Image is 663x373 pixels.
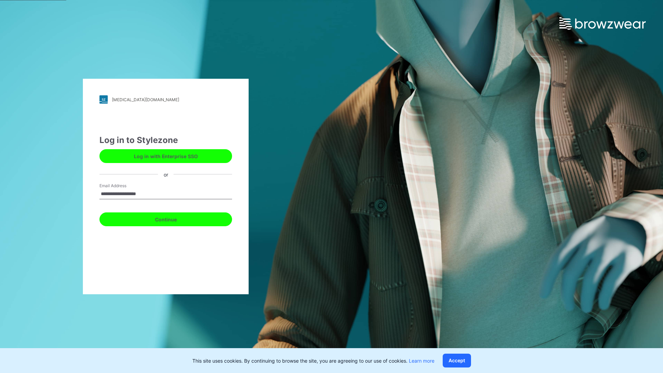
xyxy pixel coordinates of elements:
[192,357,434,364] p: This site uses cookies. By continuing to browse the site, you are agreeing to our use of cookies.
[99,149,232,163] button: Log in with Enterprise SSO
[409,358,434,364] a: Learn more
[99,95,232,104] a: [MEDICAL_DATA][DOMAIN_NAME]
[99,183,148,189] label: Email Address
[158,171,174,178] div: or
[559,17,646,30] img: browzwear-logo.e42bd6dac1945053ebaf764b6aa21510.svg
[112,97,179,102] div: [MEDICAL_DATA][DOMAIN_NAME]
[99,212,232,226] button: Continue
[99,134,232,146] div: Log in to Stylezone
[443,354,471,367] button: Accept
[99,95,108,104] img: stylezone-logo.562084cfcfab977791bfbf7441f1a819.svg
